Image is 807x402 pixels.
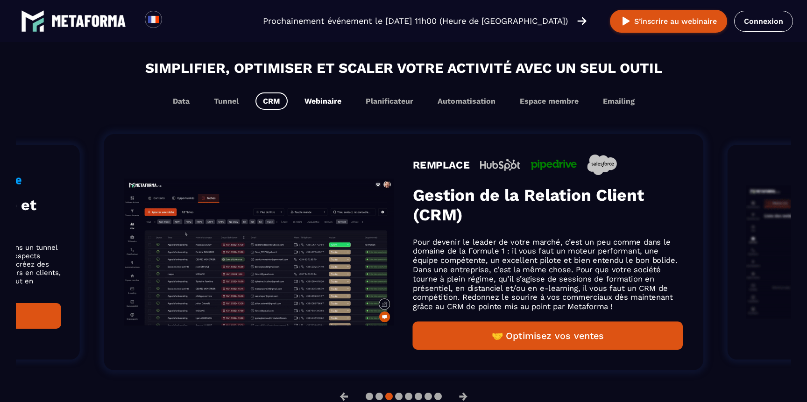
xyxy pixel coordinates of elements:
[595,92,642,110] button: Emailing
[255,92,288,110] button: CRM
[531,160,577,169] img: icon
[148,14,159,25] img: fr
[170,15,177,27] input: Search for option
[206,92,246,110] button: Tunnel
[51,15,126,27] img: logo
[577,16,587,26] img: arrow-right
[588,155,617,175] img: icon
[21,9,44,33] img: logo
[480,159,521,171] img: icon
[512,92,586,110] button: Espace membre
[430,92,503,110] button: Automatisation
[413,185,683,225] h3: Gestion de la Relation Client (CRM)
[610,10,727,33] button: S’inscrire au webinaire
[358,92,421,110] button: Planificateur
[263,14,568,28] p: Prochainement événement le [DATE] 11h00 (Heure de [GEOGRAPHIC_DATA])
[165,92,197,110] button: Data
[413,159,470,171] h4: REMPLACE
[162,11,185,31] div: Search for option
[124,179,394,325] img: gif
[297,92,349,110] button: Webinaire
[413,237,683,311] p: Pour devenir le leader de votre marché, c’est un peu comme dans le domaine de la Formule 1 : il v...
[413,322,683,350] button: 🤝 Optimisez vos ventes
[16,119,791,385] section: Gallery
[25,57,782,78] h2: Simplifier, optimiser et scaler votre activité avec un seul outil
[734,11,793,32] a: Connexion
[620,15,632,27] img: play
